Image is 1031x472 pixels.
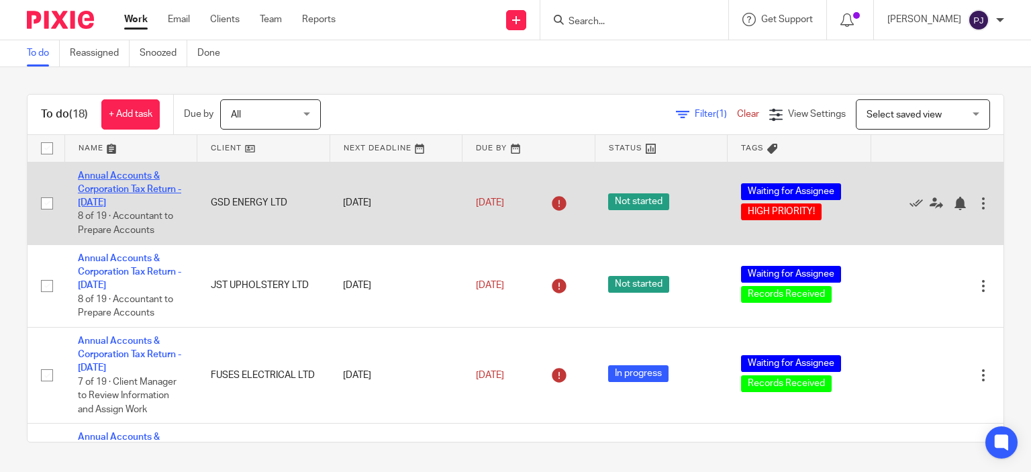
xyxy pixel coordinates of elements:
span: Select saved view [867,110,942,120]
span: Records Received [741,286,832,303]
a: Mark as done [910,196,930,209]
a: Reports [302,13,336,26]
td: [DATE] [330,244,462,327]
input: Search [567,16,688,28]
span: Get Support [761,15,813,24]
a: Snoozed [140,40,187,66]
td: GSD ENERGY LTD [197,162,330,244]
span: All [231,110,241,120]
span: 7 of 19 · Client Manager to Review Information and Assign Work [78,377,177,414]
span: [DATE] [476,198,504,207]
a: Annual Accounts & Corporation Tax Return - [DATE] [78,254,181,291]
span: Records Received [741,375,832,392]
a: + Add task [101,99,160,130]
span: [DATE] [476,371,504,380]
span: 8 of 19 · Accountant to Prepare Accounts [78,295,173,318]
p: [PERSON_NAME] [887,13,961,26]
a: Clients [210,13,240,26]
a: Annual Accounts & Corporation Tax Return - [DATE] [78,336,181,373]
td: [DATE] [330,327,462,424]
span: In progress [608,365,669,382]
a: Team [260,13,282,26]
span: HIGH PRIORITY! [741,203,822,220]
span: Waiting for Assignee [741,266,841,283]
span: Filter [695,109,737,119]
span: Waiting for Assignee [741,183,841,200]
td: FUSES ELECTRICAL LTD [197,327,330,424]
span: (1) [716,109,727,119]
img: svg%3E [968,9,989,31]
a: Work [124,13,148,26]
td: JST UPHOLSTERY LTD [197,244,330,327]
span: [DATE] [476,281,504,290]
a: Annual Accounts & Corporation Tax Return - [DATE] [78,432,181,469]
a: Annual Accounts & Corporation Tax Return - [DATE] [78,171,181,208]
a: To do [27,40,60,66]
span: Waiting for Assignee [741,355,841,372]
h1: To do [41,107,88,122]
a: Email [168,13,190,26]
span: Not started [608,193,669,210]
a: Reassigned [70,40,130,66]
a: Done [197,40,230,66]
p: Due by [184,107,213,121]
a: Clear [737,109,759,119]
img: Pixie [27,11,94,29]
span: Not started [608,276,669,293]
span: Tags [741,144,764,152]
span: View Settings [788,109,846,119]
td: [DATE] [330,162,462,244]
span: (18) [69,109,88,120]
span: 8 of 19 · Accountant to Prepare Accounts [78,212,173,236]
